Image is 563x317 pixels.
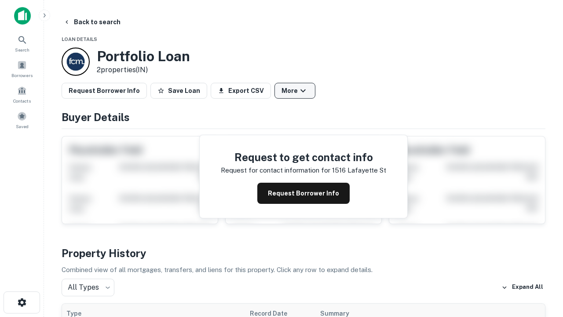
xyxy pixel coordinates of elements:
p: 1516 lafayette st [332,165,386,176]
p: Request for contact information for [221,165,330,176]
h4: Request to get contact info [221,149,386,165]
button: Expand All [499,281,545,294]
p: Combined view of all mortgages, transfers, and liens for this property. Click any row to expand d... [62,265,545,275]
a: Borrowers [3,57,41,81]
img: capitalize-icon.png [14,7,31,25]
button: Back to search [60,14,124,30]
span: Saved [16,123,29,130]
span: Contacts [13,97,31,104]
a: Contacts [3,82,41,106]
span: Loan Details [62,37,97,42]
span: Search [15,46,29,53]
button: Request Borrower Info [62,83,147,99]
p: 2 properties (IN) [97,65,190,75]
span: Borrowers [11,72,33,79]
a: Saved [3,108,41,132]
h3: Portfolio Loan [97,48,190,65]
button: More [274,83,315,99]
a: Search [3,31,41,55]
iframe: Chat Widget [519,247,563,289]
button: Save Loan [150,83,207,99]
div: All Types [62,279,114,296]
h4: Buyer Details [62,109,545,125]
button: Request Borrower Info [257,183,350,204]
button: Export CSV [211,83,271,99]
h4: Property History [62,245,545,261]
